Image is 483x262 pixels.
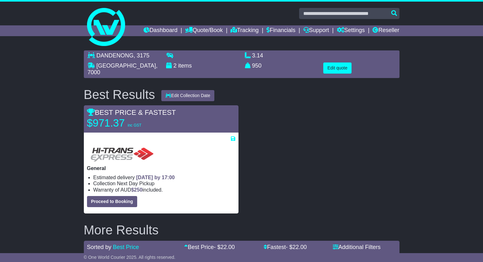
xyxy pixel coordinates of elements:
span: 2 [173,62,177,69]
a: Fastest- $22.00 [264,244,307,250]
a: Support [303,25,329,36]
span: [DATE] by 17:00 [136,175,175,180]
span: - $ [214,244,235,250]
span: BEST PRICE & FASTEST [87,108,176,116]
li: Warranty of AUD included. [93,187,235,193]
a: Tracking [231,25,258,36]
span: 950 [252,62,262,69]
span: , 7000 [88,62,158,76]
a: Dashboard [144,25,178,36]
span: DANDENONG [97,52,134,59]
span: - $ [286,244,307,250]
span: $ [131,187,143,193]
a: Settings [337,25,365,36]
span: 22.00 [220,244,235,250]
li: Estimated delivery [93,174,235,180]
span: [GEOGRAPHIC_DATA] [97,62,156,69]
button: Proceed to Booking [87,196,137,207]
div: Best Results [81,88,158,102]
span: items [178,62,192,69]
span: inc GST [128,123,141,128]
a: Best Price- $22.00 [184,244,235,250]
button: Edit quote [323,62,352,74]
a: Best Price [113,244,139,250]
h2: More Results [84,223,399,237]
span: Next Day Pickup [117,181,154,186]
li: Collection [93,180,235,187]
a: Financials [266,25,295,36]
button: Edit Collection Date [161,90,214,101]
span: , 3175 [134,52,150,59]
a: Reseller [372,25,399,36]
span: 3.14 [252,52,263,59]
p: $971.37 [87,117,166,129]
a: Additional Filters [333,244,381,250]
span: © One World Courier 2025. All rights reserved. [84,255,176,260]
span: 250 [134,187,143,193]
span: Sorted by [87,244,111,250]
img: HiTrans (Machship): General [87,142,156,162]
p: General [87,165,235,171]
span: 22.00 [292,244,307,250]
a: Quote/Book [185,25,223,36]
